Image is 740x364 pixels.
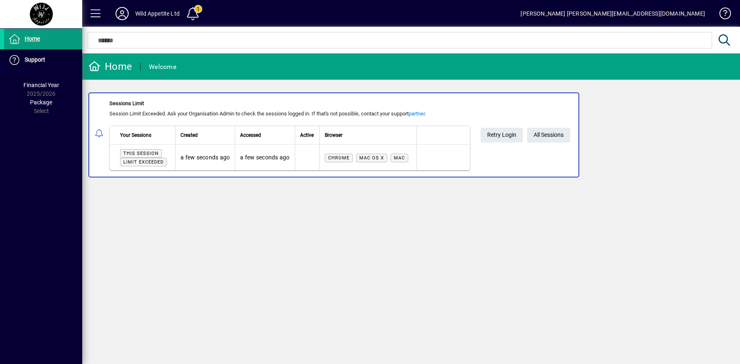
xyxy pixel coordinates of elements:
[520,7,705,20] div: [PERSON_NAME] [PERSON_NAME][EMAIL_ADDRESS][DOMAIN_NAME]
[123,159,164,165] span: Limit exceeded
[180,131,198,140] span: Created
[235,145,294,170] td: a few seconds ago
[149,60,176,74] div: Welcome
[25,35,40,42] span: Home
[175,145,235,170] td: a few seconds ago
[23,82,59,88] span: Financial Year
[88,60,132,73] div: Home
[109,6,135,21] button: Profile
[328,155,349,161] span: Chrome
[713,2,730,28] a: Knowledge Base
[30,99,52,106] span: Package
[487,128,516,142] span: Retry Login
[240,131,261,140] span: Accessed
[109,99,470,108] div: Sessions Limit
[534,128,564,142] span: All Sessions
[527,128,570,143] a: All Sessions
[409,111,425,117] a: partner
[120,131,151,140] span: Your Sessions
[25,56,45,63] span: Support
[325,131,342,140] span: Browser
[123,151,159,156] span: This session
[481,128,523,143] button: Retry Login
[135,7,180,20] div: Wild Appetite Ltd
[300,131,314,140] span: Active
[394,155,405,161] span: Mac
[82,92,740,177] app-alert-notification-menu-item: Sessions Limit
[4,50,82,70] a: Support
[359,155,384,161] span: Mac OS X
[109,110,470,118] div: Session Limit Exceeded. Ask your Organisation Admin to check the sessions logged in. If that's no...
